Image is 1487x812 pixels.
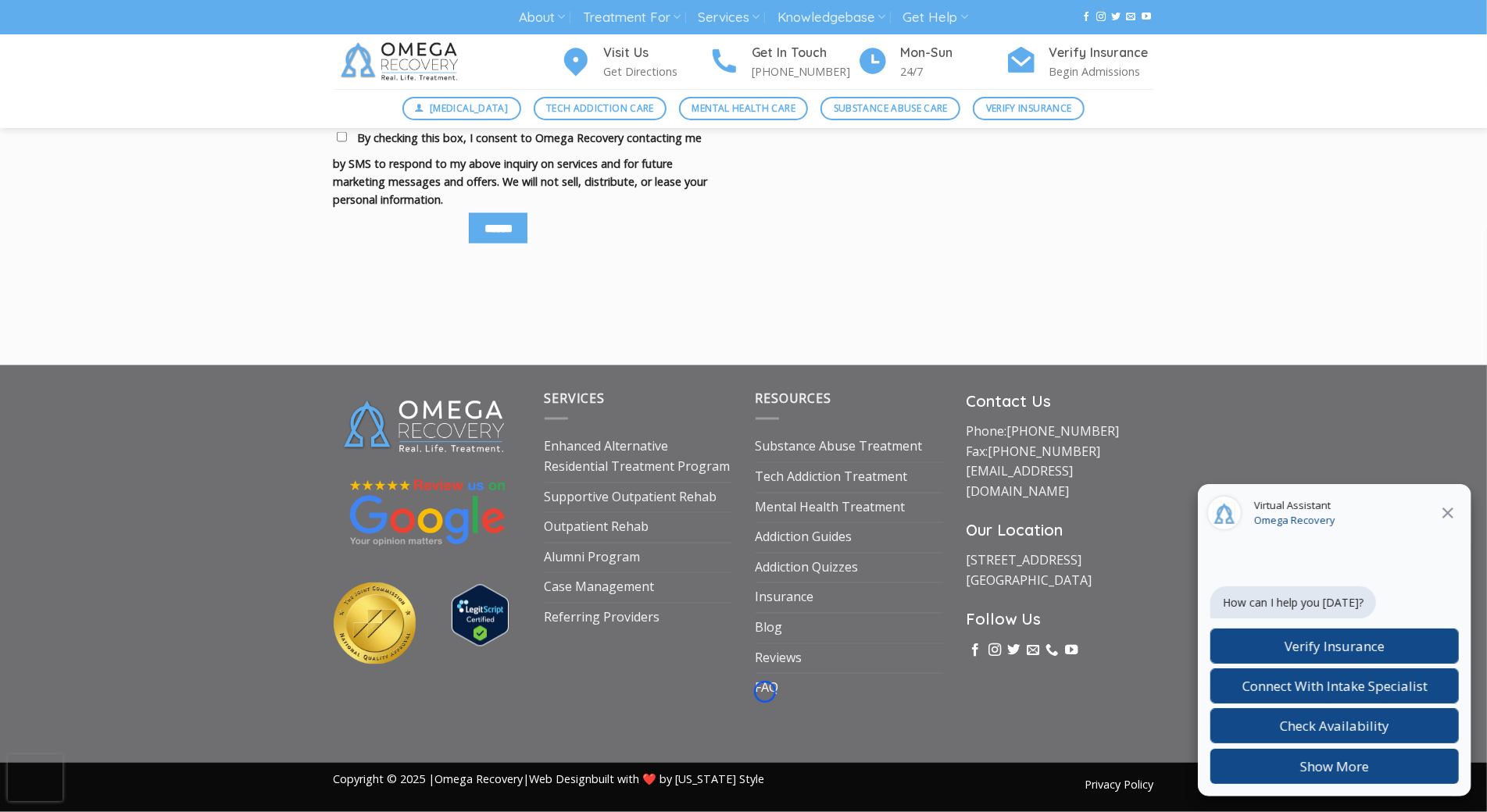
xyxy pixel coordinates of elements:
[903,3,968,32] a: Get Help
[1049,62,1154,80] p: Begin Admissions
[545,513,649,543] a: Outpatient Rehab
[534,97,667,120] a: Tech Addiction Care
[698,3,760,32] a: Services
[545,543,641,573] a: Alumni Program
[777,3,885,32] a: Knowledgebase
[986,101,1072,116] span: Verify Insurance
[967,607,1154,632] h3: Follow Us
[756,433,923,462] a: Substance Abuse Treatment
[1142,12,1151,23] a: Follow on YouTube
[1112,12,1121,23] a: Follow on Twitter
[967,422,1154,502] p: Phone: Fax:
[756,674,779,703] a: FAQ
[452,606,509,623] a: Verify LegitScript Approval for www.omegarecovery.org
[756,614,783,643] a: Blog
[967,392,1052,411] strong: Contact Us
[1027,644,1039,658] a: Send us an email
[834,101,948,116] span: Substance Abuse Care
[583,3,681,32] a: Treatment For
[988,644,1001,658] a: Follow on Instagram
[334,772,765,787] span: Copyright © 2025 | | built with ❤️ by [US_STATE] Style
[756,463,908,493] a: Tech Addiction Treatment
[334,34,470,89] img: Omega Recovery
[337,132,347,142] input: By checking this box, I consent to Omega Recovery contacting me by SMS to respond to my above inq...
[988,443,1101,461] a: [PHONE_NUMBER]
[1008,644,1021,658] a: Follow on Twitter
[901,62,1006,80] p: 24/7
[970,644,982,658] a: Follow on Facebook
[679,97,808,120] a: Mental Health Care
[1007,423,1120,440] a: [PHONE_NUMBER]
[692,101,795,116] span: Mental Health Care
[430,101,508,116] span: [MEDICAL_DATA]
[901,43,1006,63] h4: Mon-Sun
[604,62,709,80] p: Get Directions
[756,493,906,523] a: Mental Health Treatment
[756,644,802,674] a: Reviews
[1046,644,1058,658] a: Call us
[604,43,709,63] h4: Visit Us
[752,62,857,80] p: [PHONE_NUMBER]
[402,97,521,120] a: [MEDICAL_DATA]
[546,101,654,116] span: Tech Addiction Care
[560,43,709,81] a: Visit Us Get Directions
[1085,778,1154,792] a: Privacy Policy
[756,523,853,553] a: Addiction Guides
[973,97,1085,120] a: Verify Insurance
[8,754,63,801] iframe: reCAPTCHA
[1081,12,1091,23] a: Follow on Facebook
[756,554,859,583] a: Addiction Quizzes
[435,772,524,787] a: Omega Recovery
[756,583,814,613] a: Insurance
[967,518,1154,543] h3: Our Location
[967,463,1074,500] a: [EMAIL_ADDRESS][DOMAIN_NAME]
[452,585,509,646] img: Verify Approval for www.omegarecovery.org
[967,552,1092,589] a: [STREET_ADDRESS][GEOGRAPHIC_DATA]
[545,604,660,633] a: Referring Providers
[545,483,717,513] a: Supportive Outpatient Rehab
[709,43,857,81] a: Get In Touch [PHONE_NUMBER]
[756,390,831,408] span: Resources
[545,390,605,408] span: Services
[820,97,960,120] a: Substance Abuse Care
[1065,644,1078,658] a: Follow on YouTube
[752,43,857,63] h4: Get In Touch
[530,772,592,787] a: Web Design
[545,433,732,482] a: Enhanced Alternative Residential Treatment Program
[1127,12,1136,23] a: Send us an email
[1096,12,1106,23] a: Follow on Instagram
[334,130,708,207] span: By checking this box, I consent to Omega Recovery contacting me by SMS to respond to my above inq...
[545,573,655,603] a: Case Management
[519,3,565,32] a: About
[1049,43,1154,63] h4: Verify Insurance
[1006,43,1154,81] a: Verify Insurance Begin Admissions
